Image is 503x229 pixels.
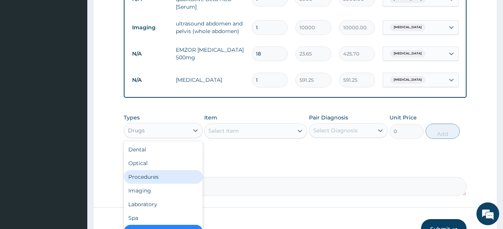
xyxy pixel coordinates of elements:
div: Dental [124,143,203,156]
div: Laboratory [124,197,203,211]
label: Unit Price [389,114,417,121]
label: Comment [124,166,467,173]
span: [MEDICAL_DATA] [390,76,426,84]
td: Imaging [128,21,172,35]
span: We're online! [44,67,105,144]
label: Item [204,114,217,121]
label: Pair Diagnosis [309,114,348,121]
div: Imaging [124,184,203,197]
label: Types [124,114,140,121]
div: Procedures [124,170,203,184]
div: Chat with us now [39,43,128,52]
button: Add [426,124,460,139]
span: [MEDICAL_DATA] [390,50,426,57]
td: N/A [128,73,172,87]
td: N/A [128,47,172,61]
td: EMZOR [MEDICAL_DATA] 500mg [172,42,248,65]
div: Select Item [208,127,239,135]
div: Spa [124,211,203,225]
textarea: Type your message and hit 'Enter' [4,150,145,177]
td: ultrasound abdomen and pelvis (whole abdomen) [172,16,248,39]
div: Drugs [128,127,145,134]
img: d_794563401_company_1708531726252_794563401 [14,38,31,57]
div: Select Diagnosis [313,127,358,134]
td: [MEDICAL_DATA] [172,72,248,87]
div: Minimize live chat window [125,4,143,22]
div: Optical [124,156,203,170]
span: [MEDICAL_DATA] [390,24,426,31]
